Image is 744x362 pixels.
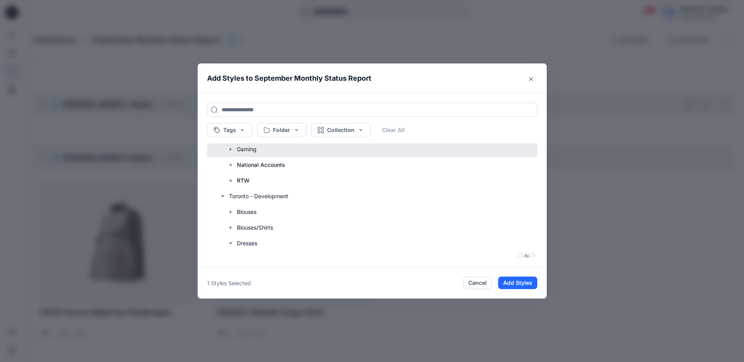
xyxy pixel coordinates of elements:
button: Tags [207,123,252,137]
button: Close [525,73,537,85]
p: RTW [237,176,249,185]
button: Add Styles [498,277,537,289]
p: 1 Styles Selected [207,279,251,287]
button: Cancel [463,277,492,289]
p: National Accounts [237,160,285,170]
button: Collection [311,123,371,137]
header: Add Styles to September Monthly Status Report [198,63,547,93]
button: Folder [257,123,306,137]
